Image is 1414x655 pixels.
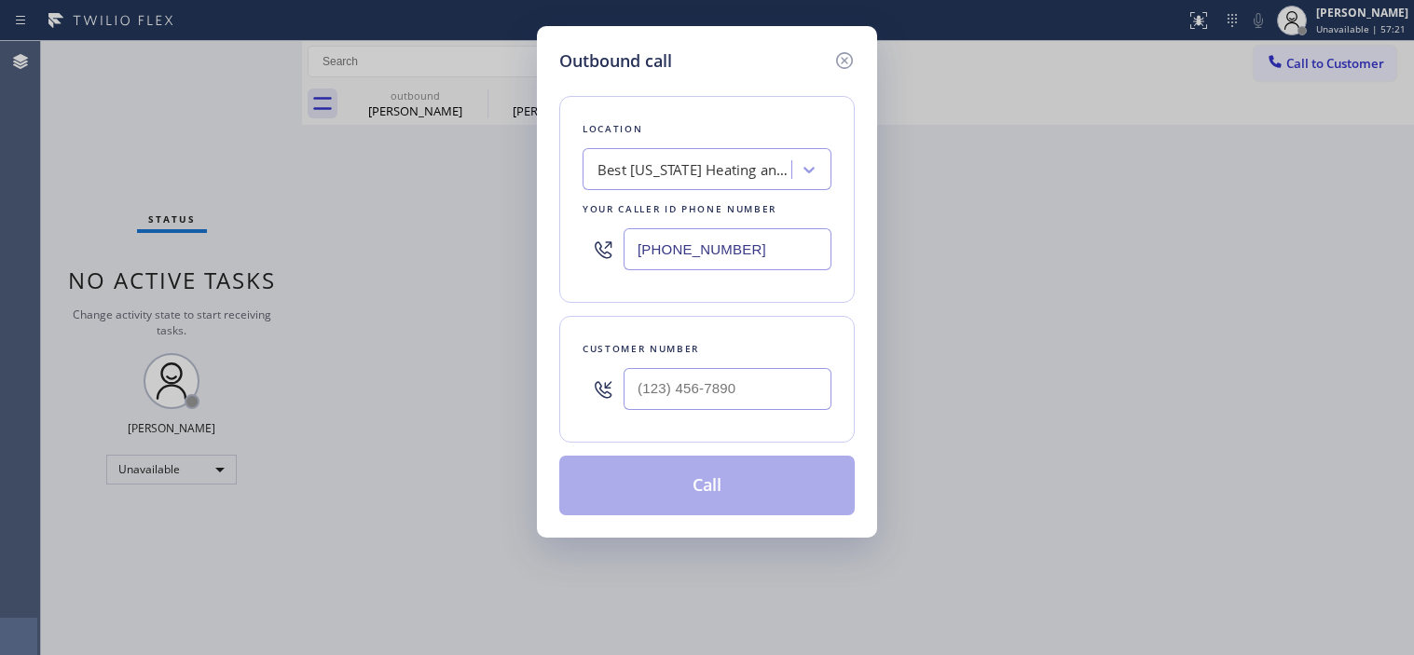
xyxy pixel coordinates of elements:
[559,456,855,515] button: Call
[583,199,831,219] div: Your caller id phone number
[597,159,793,181] div: Best [US_STATE] Heating and AC Repair
[624,228,831,270] input: (123) 456-7890
[583,119,831,139] div: Location
[583,339,831,359] div: Customer number
[624,368,831,410] input: (123) 456-7890
[559,48,672,74] h5: Outbound call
